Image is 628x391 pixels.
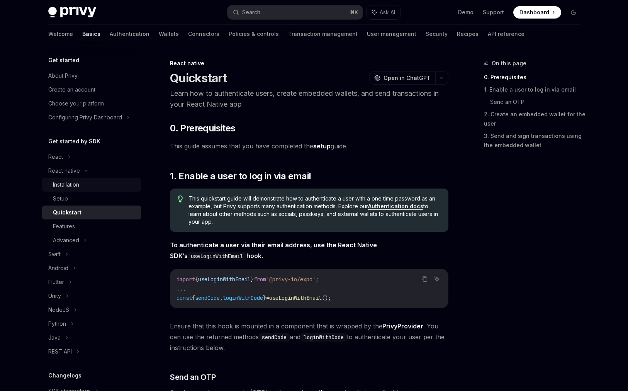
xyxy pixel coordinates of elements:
a: 1. Enable a user to log in via email [484,83,586,96]
div: NodeJS [48,305,69,314]
span: from [254,276,266,283]
span: sendCode [195,294,220,301]
button: Ask AI [367,5,401,19]
div: Advanced [53,236,79,245]
a: Demo [458,8,474,16]
a: Support [483,8,504,16]
a: Create an account [42,83,141,97]
a: Transaction management [288,25,358,43]
button: Copy the contents from the code block [419,274,429,284]
a: Policies & controls [229,25,279,43]
strong: To authenticate a user via their email address, use the React Native SDK’s hook. [170,241,377,260]
span: This guide assumes that you have completed the guide. [170,141,448,151]
span: loginWithCode [223,294,263,301]
div: Search... [242,8,264,17]
a: 0. Prerequisites [484,71,586,83]
span: Dashboard [519,8,549,16]
div: React [48,152,63,161]
div: Create an account [48,85,95,94]
a: setup [313,142,331,150]
span: This quickstart guide will demonstrate how to authenticate a user with a one time password as an ... [188,195,441,226]
div: React native [48,166,80,175]
div: Flutter [48,277,64,287]
a: About Privy [42,69,141,83]
span: useLoginWithEmail [269,294,322,301]
a: Authentication docs [368,203,423,210]
code: sendCode [259,333,290,342]
span: '@privy-io/expo' [266,276,316,283]
div: Installation [53,180,79,189]
span: On this page [492,59,526,68]
div: Choose your platform [48,99,104,108]
span: { [195,276,198,283]
img: dark logo [48,7,96,18]
a: Quickstart [42,206,141,219]
a: Choose your platform [42,97,141,110]
button: Open in ChatGPT [369,71,435,85]
span: , [220,294,223,301]
div: Swift [48,250,61,259]
a: Security [426,25,448,43]
div: Setup [53,194,68,203]
span: { [192,294,195,301]
a: Features [42,219,141,233]
code: loginWithCode [300,333,347,342]
a: API reference [488,25,524,43]
span: Send an OTP [170,372,216,382]
span: 1. Enable a user to log in via email [170,170,311,182]
a: Dashboard [513,6,561,19]
h5: Get started by SDK [48,137,100,146]
button: Search...⌘K [227,5,363,19]
div: About Privy [48,71,78,80]
a: Recipes [457,25,479,43]
button: Toggle dark mode [567,6,580,19]
h5: Get started [48,56,79,65]
a: Send an OTP [490,96,586,108]
div: Quickstart [53,208,81,217]
a: User management [367,25,416,43]
a: Wallets [159,25,179,43]
a: Connectors [188,25,219,43]
span: ... [177,285,186,292]
span: ; [316,276,319,283]
a: Installation [42,178,141,192]
a: PrivyProvider [382,322,423,330]
span: } [251,276,254,283]
div: Configuring Privy Dashboard [48,113,122,122]
span: } [263,294,266,301]
div: Unity [48,291,61,301]
div: Features [53,222,75,231]
div: React native [170,59,448,67]
span: useLoginWithEmail [198,276,251,283]
div: Android [48,263,68,273]
span: Ask AI [380,8,395,16]
span: ⌘ K [350,9,358,15]
a: Setup [42,192,141,206]
span: (); [322,294,331,301]
button: Ask AI [432,274,442,284]
svg: Tip [178,195,183,202]
a: Basics [82,25,100,43]
p: Learn how to authenticate users, create embedded wallets, and send transactions in your React Nat... [170,88,448,110]
h1: Quickstart [170,71,227,85]
h5: Changelogs [48,371,81,380]
span: = [266,294,269,301]
span: Ensure that this hook is mounted in a component that is wrapped by the . You can use the returned... [170,321,448,353]
div: Java [48,333,61,342]
a: 2. Create an embedded wallet for the user [484,108,586,130]
span: import [177,276,195,283]
code: useLoginWithEmail [188,252,246,260]
a: Authentication [110,25,149,43]
span: const [177,294,192,301]
a: 3. Send and sign transactions using the embedded wallet [484,130,586,151]
div: Python [48,319,66,328]
div: REST API [48,347,72,356]
span: 0. Prerequisites [170,122,235,134]
span: Open in ChatGPT [384,74,431,82]
a: Welcome [48,25,73,43]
